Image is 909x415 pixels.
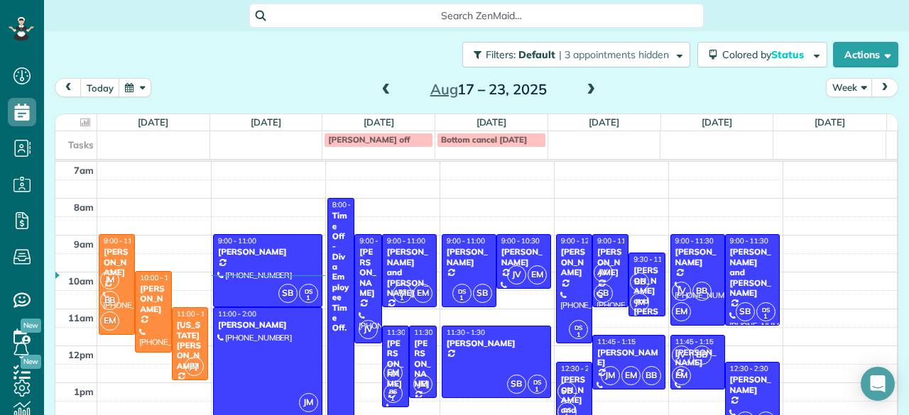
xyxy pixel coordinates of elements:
small: 1 [384,392,402,406]
span: 9:00 - 11:00 [597,236,636,245]
div: [PERSON_NAME] [359,247,377,298]
div: Open Intercom Messenger [861,367,895,401]
div: [PERSON_NAME] [413,338,432,389]
div: [PERSON_NAME] [386,338,405,389]
small: 1 [528,383,546,397]
span: EM [621,366,641,385]
div: [PERSON_NAME] [446,338,547,348]
span: 9:00 - 12:00 [561,236,599,245]
span: 9:00 - 11:00 [218,236,256,245]
small: 1 [300,292,317,305]
span: 11:30 - 1:45 [387,328,425,337]
div: [PERSON_NAME] [560,247,588,277]
div: [PERSON_NAME] [139,284,167,314]
span: DS [458,287,466,295]
div: [PERSON_NAME] and [PERSON_NAME] [386,247,432,298]
span: 11am [68,312,94,323]
span: 11:00 - 2:00 [218,309,256,319]
div: [PERSON_NAME] [501,247,547,267]
div: [PERSON_NAME] [217,320,318,330]
span: Colored by [722,48,809,61]
span: BB [692,282,712,301]
span: DS [533,378,541,386]
span: BB [100,291,119,310]
span: 10am [68,275,94,287]
span: JV [672,345,691,365]
span: Default [518,48,556,61]
span: DS [762,306,770,314]
a: [DATE] [589,116,619,128]
span: 9am [74,238,94,250]
span: 12:30 - 2:30 [730,364,768,373]
span: EM [383,363,403,382]
span: SB [473,284,492,303]
span: JM [185,357,204,376]
span: EM [528,265,547,284]
button: Actions [833,42,898,67]
span: 8:00 - 3:00 [332,200,366,209]
span: EM [672,302,691,321]
span: 9:00 - 11:45 [104,236,142,245]
span: JV [672,282,691,301]
div: [PERSON_NAME] [597,247,624,277]
span: SB [557,382,577,401]
a: [DATE] [702,116,732,128]
span: Filters: [486,48,516,61]
span: 10:00 - 12:15 [140,273,183,282]
div: [PERSON_NAME] [729,375,775,395]
span: SB [594,284,613,303]
small: 1 [453,292,471,305]
span: JM [630,293,649,312]
span: 9:00 - 11:30 [675,236,714,245]
div: [PERSON_NAME] and [PERSON_NAME] [633,265,660,337]
span: 11:00 - 1:00 [177,309,215,319]
span: | 3 appointments hidden [559,48,669,61]
span: JV [507,265,526,284]
span: 7am [74,165,94,176]
span: 9:30 - 11:15 [633,255,672,264]
div: [PERSON_NAME] [217,247,318,257]
span: SB [507,375,526,394]
span: 11:45 - 1:15 [597,337,636,346]
span: 12:30 - 2:15 [561,364,599,373]
span: EM [100,311,119,331]
span: 9:00 - 11:00 [447,236,485,245]
button: next [871,78,898,97]
small: 1 [393,292,411,305]
h2: 17 – 23, 2025 [400,82,577,97]
span: BB [630,272,649,292]
small: 1 [757,310,775,323]
div: [PERSON_NAME] [103,247,131,277]
span: 9:00 - 10:30 [501,236,540,245]
span: 11:45 - 1:15 [675,337,714,346]
span: 8am [74,201,94,213]
span: JM [413,375,432,394]
div: [PERSON_NAME] [597,348,661,368]
a: [DATE] [477,116,507,128]
span: 12pm [68,349,94,360]
div: Time Off - Diva Employee Time Off. [332,211,350,333]
span: Aug [430,80,458,98]
div: [PERSON_NAME] [675,247,721,267]
span: [PERSON_NAME] off [328,134,410,145]
span: New [21,319,41,333]
span: JM [299,393,318,412]
span: 9:00 - 12:00 [359,236,398,245]
span: DS [305,287,312,295]
span: DS [389,387,397,395]
button: Week [826,78,873,97]
button: today [80,78,120,97]
a: [DATE] [251,116,281,128]
span: DS [398,287,406,295]
button: Filters: Default | 3 appointments hidden [462,42,690,67]
span: 9:00 - 11:00 [387,236,425,245]
span: 11:30 - 1:30 [414,328,452,337]
span: BB [642,366,661,385]
a: [DATE] [138,116,168,128]
button: Colored byStatus [697,42,827,67]
span: 11:30 - 1:30 [447,328,485,337]
span: JM [601,366,620,385]
div: [PERSON_NAME] and [PERSON_NAME] [729,247,775,298]
span: Bottom cancel [DATE] [441,134,527,145]
span: BB [692,345,712,365]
